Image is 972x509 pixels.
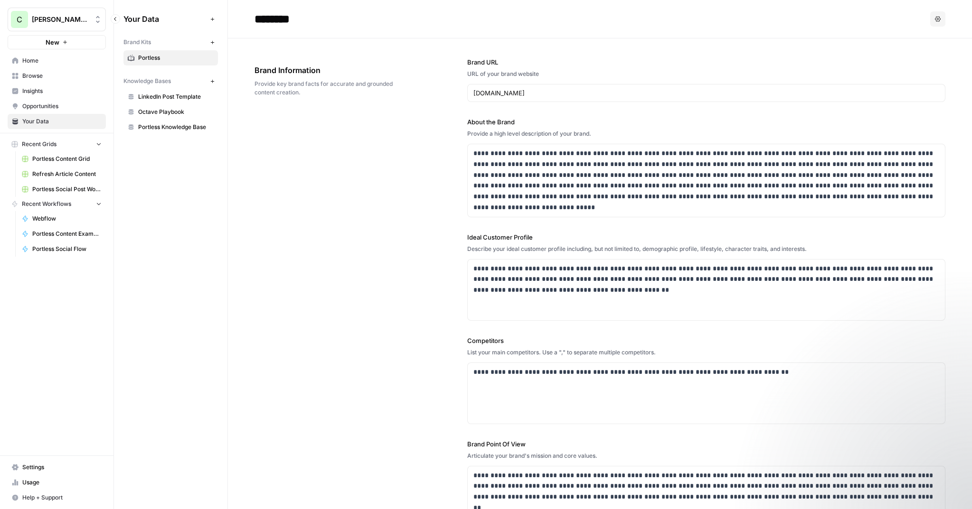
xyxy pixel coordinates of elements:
[123,50,218,65] a: Portless
[8,137,106,151] button: Recent Grids
[123,13,207,25] span: Your Data
[8,460,106,475] a: Settings
[473,88,939,98] input: www.sundaysoccer.com
[18,211,106,226] a: Webflow
[18,226,106,241] a: Portless Content Example Flow
[467,70,945,78] div: URL of your brand website
[8,8,106,31] button: Workspace: Chris's Workspace
[32,185,102,194] span: Portless Social Post Workflow
[46,37,59,47] span: New
[467,57,945,67] label: Brand URL
[22,140,57,148] span: Recent Grids
[18,151,106,167] a: Portless Content Grid
[467,439,945,449] label: Brand Point Of View
[123,89,218,104] a: LinkedIn Post Template
[255,65,414,76] span: Brand Information
[138,54,214,62] span: Portless
[32,170,102,178] span: Refresh Article Content
[8,197,106,211] button: Recent Workflows
[123,104,218,120] a: Octave Playbook
[8,83,106,99] a: Insights
[8,475,106,490] a: Usage
[138,93,214,101] span: LinkedIn Post Template
[22,102,102,111] span: Opportunities
[8,53,106,68] a: Home
[32,155,102,163] span: Portless Content Grid
[22,463,102,472] span: Settings
[8,114,106,129] a: Your Data
[467,232,945,242] label: Ideal Customer Profile
[138,123,214,131] span: Portless Knowledge Base
[22,117,102,126] span: Your Data
[467,348,945,357] div: List your main competitors. Use a "," to separate multiple competitors.
[467,130,945,138] div: Provide a high level description of your brand.
[22,493,102,502] span: Help + Support
[18,167,106,182] a: Refresh Article Content
[22,72,102,80] span: Browse
[467,452,945,460] div: Articulate your brand's mission and core values.
[123,120,218,135] a: Portless Knowledge Base
[22,87,102,95] span: Insights
[32,245,102,253] span: Portless Social Flow
[8,99,106,114] a: Opportunities
[22,200,71,208] span: Recent Workflows
[32,214,102,223] span: Webflow
[467,336,945,345] label: Competitors
[18,182,106,197] a: Portless Social Post Workflow
[22,478,102,487] span: Usage
[17,14,22,25] span: C
[123,38,151,46] span: Brand Kits
[22,56,102,65] span: Home
[123,77,171,85] span: Knowledge Bases
[255,80,414,97] span: Provide key brand facts for accurate and grounded content creation.
[32,230,102,238] span: Portless Content Example Flow
[8,490,106,505] button: Help + Support
[467,117,945,127] label: About the Brand
[138,108,214,116] span: Octave Playbook
[8,68,106,83] a: Browse
[8,35,106,49] button: New
[18,241,106,257] a: Portless Social Flow
[32,15,89,24] span: [PERSON_NAME]'s Workspace
[467,245,945,253] div: Describe your ideal customer profile including, but not limited to, demographic profile, lifestyl...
